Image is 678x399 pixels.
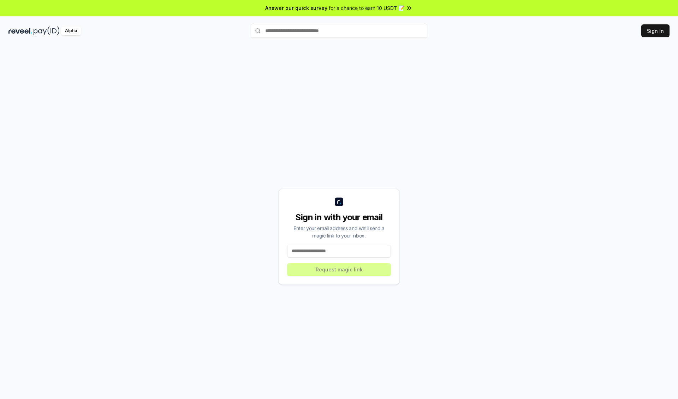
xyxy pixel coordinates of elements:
span: Answer our quick survey [265,4,327,12]
img: reveel_dark [8,27,32,35]
div: Alpha [61,27,81,35]
button: Sign In [641,24,670,37]
div: Enter your email address and we’ll send a magic link to your inbox. [287,224,391,239]
img: logo_small [335,198,343,206]
div: Sign in with your email [287,212,391,223]
span: for a chance to earn 10 USDT 📝 [329,4,404,12]
img: pay_id [34,27,60,35]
